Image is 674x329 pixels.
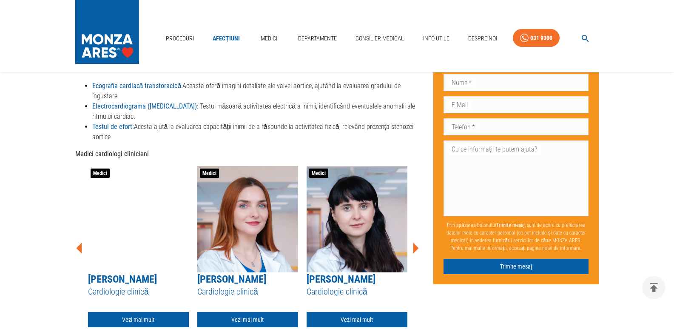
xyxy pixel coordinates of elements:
strong: Medici cardiologi clinicieni [75,150,149,158]
a: Ecografia cardiacă transtoracică: [92,82,183,90]
a: Proceduri [162,30,197,47]
a: Consilier Medical [352,30,407,47]
li: : Testul măsoară activitatea electrică a inimii, identificând eventualele anomalii ale ritmului c... [92,101,420,122]
button: Trimite mesaj [444,259,589,275]
b: Trimite mesaj [496,222,525,228]
button: delete [642,276,665,299]
h5: Cardiologie clinică [197,286,298,298]
a: Vezi mai mult [197,312,298,328]
a: Vezi mai mult [307,312,407,328]
a: [PERSON_NAME] [88,273,157,285]
strong: Ecografia cardiacă transtoracică [92,82,182,90]
a: [PERSON_NAME] [197,273,266,285]
span: Medici [309,169,328,178]
a: Info Utile [420,30,453,47]
a: 031 9300 [513,29,560,47]
h5: Cardiologie clinică [307,286,407,298]
a: [PERSON_NAME] [307,273,375,285]
li: Aceasta oferă imagini detaliate ale valvei aortice, ajutând la evaluarea gradului de îngustare. [92,81,420,101]
a: Afecțiuni [209,30,243,47]
a: Despre Noi [465,30,501,47]
span: Medici [91,169,110,178]
a: Medici [255,30,282,47]
div: 031 9300 [530,33,552,43]
a: Departamente [295,30,340,47]
p: Prin apăsarea butonului , sunt de acord cu prelucrarea datelor mele cu caracter personal (ce pot ... [444,218,589,255]
h5: Cardiologie clinică [88,286,189,298]
span: Medici [200,169,219,178]
a: Vezi mai mult [88,312,189,328]
a: Electrocardiograma ([MEDICAL_DATA]) [92,102,197,110]
a: Testul de efort: [92,123,134,131]
li: Acesta ajută la evaluarea capacității inimii de a răspunde la activitatea fizică, relevând prezen... [92,122,420,142]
